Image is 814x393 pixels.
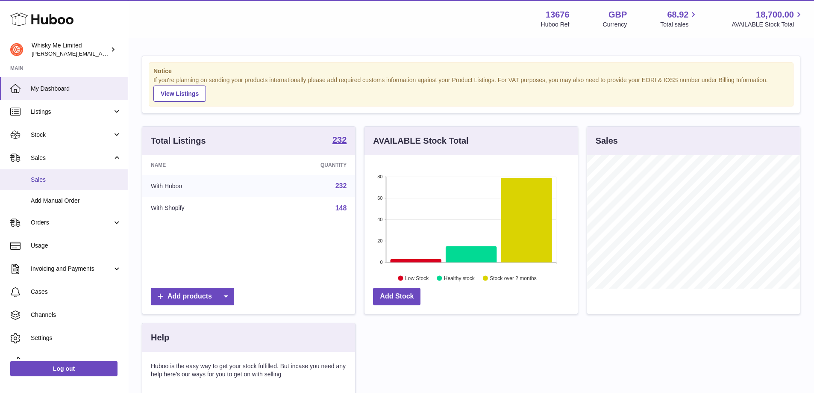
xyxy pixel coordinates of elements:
text: 60 [378,195,383,201]
strong: 13676 [546,9,570,21]
h3: AVAILABLE Stock Total [373,135,468,147]
span: Channels [31,311,121,319]
text: 40 [378,217,383,222]
span: Cases [31,288,121,296]
strong: Notice [153,67,789,75]
a: 232 [332,136,347,146]
div: Currency [603,21,627,29]
span: Usage [31,242,121,250]
span: Settings [31,334,121,342]
a: Add products [151,288,234,305]
a: View Listings [153,86,206,102]
span: Sales [31,154,112,162]
img: frances@whiskyshop.com [10,43,23,56]
text: 20 [378,238,383,243]
a: 148 [335,204,347,212]
p: Huboo is the easy way to get your stock fulfilled. But incase you need any help here's our ways f... [151,362,347,378]
span: [PERSON_NAME][EMAIL_ADDRESS][DOMAIN_NAME] [32,50,171,57]
th: Name [142,155,257,175]
div: Huboo Ref [541,21,570,29]
text: 80 [378,174,383,179]
text: 0 [380,260,383,265]
a: 232 [335,182,347,189]
span: My Dashboard [31,85,121,93]
span: Sales [31,176,121,184]
a: Log out [10,361,118,376]
a: 68.92 Total sales [660,9,698,29]
div: If you're planning on sending your products internationally please add required customs informati... [153,76,789,102]
span: Stock [31,131,112,139]
text: Healthy stock [444,275,475,281]
h3: Total Listings [151,135,206,147]
span: 68.92 [667,9,688,21]
h3: Sales [596,135,618,147]
text: Low Stock [405,275,429,281]
th: Quantity [257,155,356,175]
td: With Shopify [142,197,257,219]
span: Orders [31,219,112,227]
span: Total sales [660,21,698,29]
h3: Help [151,332,169,343]
span: Invoicing and Payments [31,265,112,273]
span: Add Manual Order [31,197,121,205]
strong: GBP [608,9,627,21]
span: 18,700.00 [756,9,794,21]
a: Add Stock [373,288,420,305]
a: 18,700.00 AVAILABLE Stock Total [732,9,804,29]
strong: 232 [332,136,347,144]
text: Stock over 2 months [490,275,537,281]
div: Whisky Me Limited [32,41,109,58]
td: With Huboo [142,175,257,197]
span: Returns [31,357,121,365]
span: Listings [31,108,112,116]
span: AVAILABLE Stock Total [732,21,804,29]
